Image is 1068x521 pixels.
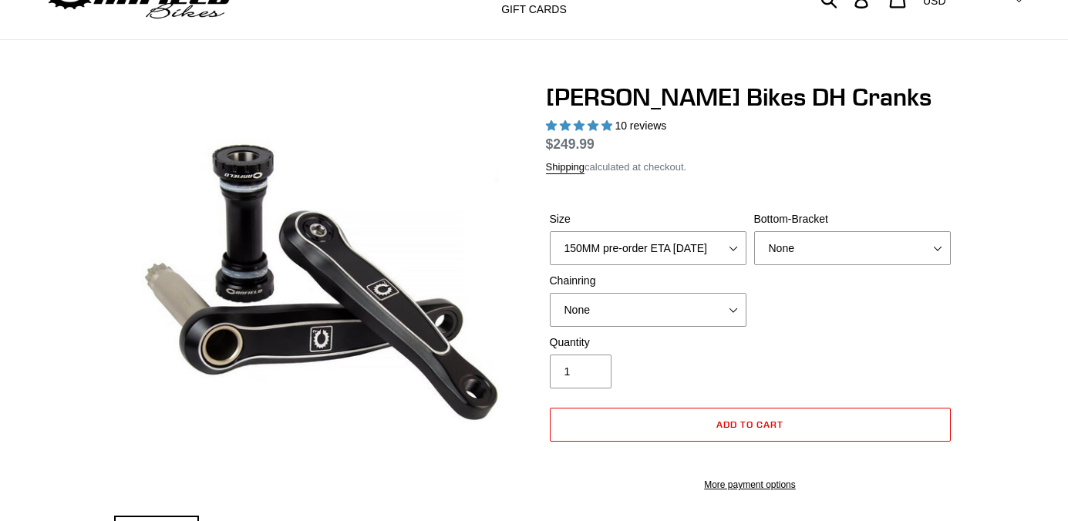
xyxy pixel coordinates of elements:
[550,334,746,351] label: Quantity
[550,273,746,289] label: Chainring
[550,408,951,442] button: Add to cart
[754,211,951,227] label: Bottom-Bracket
[550,211,746,227] label: Size
[615,119,666,132] span: 10 reviews
[716,418,783,430] span: Add to cart
[546,160,955,175] div: calculated at checkout.
[546,82,955,112] h1: [PERSON_NAME] Bikes DH Cranks
[546,136,595,152] span: $249.99
[501,3,567,16] span: GIFT CARDS
[550,478,951,492] a: More payment options
[546,161,585,174] a: Shipping
[546,119,615,132] span: 4.90 stars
